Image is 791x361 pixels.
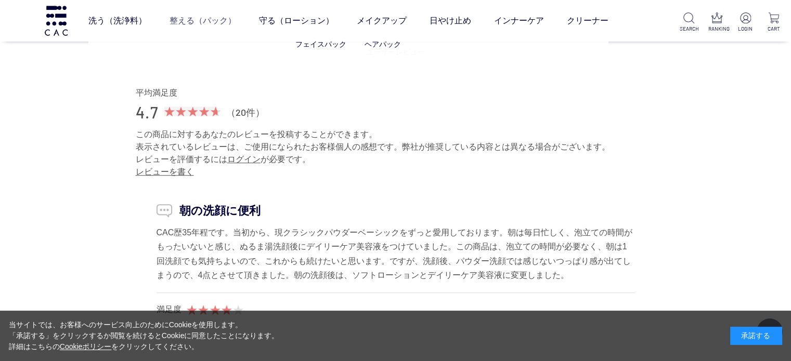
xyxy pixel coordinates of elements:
[226,106,265,119] div: （20件）
[170,6,236,35] a: 整える（パック）
[357,6,407,35] a: メイクアップ
[88,6,147,35] a: 洗う（洗浄料）
[708,25,727,33] p: RANKING
[764,25,783,33] p: CART
[136,102,159,123] span: 4.7
[259,6,334,35] a: 守る（ローション）
[730,327,782,345] div: 承諾する
[157,225,635,282] div: CAC歴35年程です。当初から、現クラシックパウダーベーシックをずっと愛用しております。朝は毎日忙しく、泡立ての時間がもったいないと感じ、ぬるま湯洗顔後にデイリーケア美容液をつけていました。この...
[43,6,69,35] img: logo
[494,6,544,35] a: インナーケア
[295,40,346,48] a: フェイスパック
[157,202,635,219] p: 朝の洗顔に便利
[136,153,656,166] p: レビューを評価するには が必要です。
[60,342,112,351] a: Cookieポリシー
[764,12,783,33] a: CART
[736,12,755,33] a: LOGIN
[680,25,698,33] p: SEARCH
[157,303,181,316] div: 満足度
[680,12,698,33] a: SEARCH
[430,6,471,35] a: 日やけ止め
[136,87,656,98] div: 平均満足度
[567,6,608,35] a: クリーナー
[9,319,279,352] div: 当サイトでは、お客様へのサービス向上のためにCookieを使用します。 「承諾する」をクリックするか閲覧を続けるとCookieに同意したことになります。 詳細はこちらの をクリックしてください。
[227,155,261,164] a: ログイン
[136,167,194,176] a: レビューを書く
[365,40,401,48] a: ヘアパック
[736,25,755,33] p: LOGIN
[136,128,656,153] p: この商品に対するあなたのレビューを投稿することができます。 表示されているレビューは、ご使用になられたお客様個人の感想です。弊社が推奨している内容とは異なる場合がございます。
[708,12,727,33] a: RANKING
